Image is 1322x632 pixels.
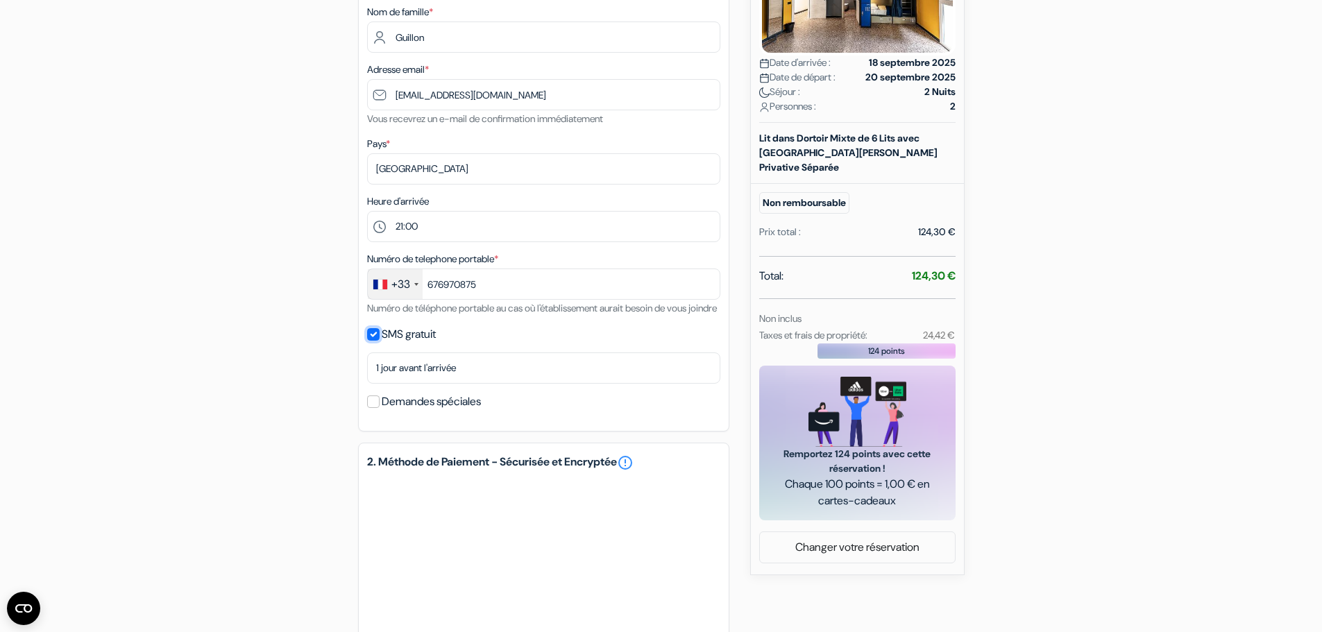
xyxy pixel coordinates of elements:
span: Séjour : [759,85,800,99]
small: 24,42 € [923,329,955,341]
strong: 2 [950,99,956,114]
small: Non remboursable [759,192,849,214]
h5: 2. Méthode de Paiement - Sécurisée et Encryptée [367,454,720,471]
a: error_outline [617,454,634,471]
div: France: +33 [368,269,423,299]
img: calendar.svg [759,58,770,69]
small: Non inclus [759,312,802,325]
img: user_icon.svg [759,102,770,112]
label: Pays [367,137,390,151]
strong: 18 septembre 2025 [869,55,956,70]
input: Entrer adresse e-mail [367,79,720,110]
div: Prix total : [759,225,801,239]
label: Numéro de telephone portable [367,252,498,266]
span: Chaque 100 points = 1,00 € en cartes-cadeaux [776,476,939,509]
div: +33 [391,276,410,293]
small: Vous recevrez un e-mail de confirmation immédiatement [367,112,603,125]
input: Entrer le nom de famille [367,22,720,53]
span: Personnes : [759,99,816,114]
small: Numéro de téléphone portable au cas où l'établissement aurait besoin de vous joindre [367,302,717,314]
label: Adresse email [367,62,429,77]
span: Date de départ : [759,70,836,85]
strong: 20 septembre 2025 [865,70,956,85]
span: Date d'arrivée : [759,55,831,70]
img: gift_card_hero_new.png [808,377,906,447]
strong: 2 Nuits [924,85,956,99]
label: Heure d'arrivée [367,194,429,209]
a: Changer votre réservation [760,534,955,561]
small: Taxes et frais de propriété: [759,329,867,341]
label: SMS gratuit [382,325,436,344]
label: Demandes spéciales [382,392,481,411]
strong: 124,30 € [912,268,956,283]
label: Nom de famille [367,5,433,19]
span: Total: [759,268,783,284]
img: moon.svg [759,87,770,98]
div: 124,30 € [918,225,956,239]
span: Remportez 124 points avec cette réservation ! [776,447,939,476]
input: 6 12 34 56 78 [367,268,720,300]
span: 124 points [868,345,905,357]
button: Ouvrir le widget CMP [7,592,40,625]
b: Lit dans Dortoir Mixte de 6 Lits avec [GEOGRAPHIC_DATA][PERSON_NAME] Privative Séparée [759,132,938,173]
img: calendar.svg [759,73,770,83]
